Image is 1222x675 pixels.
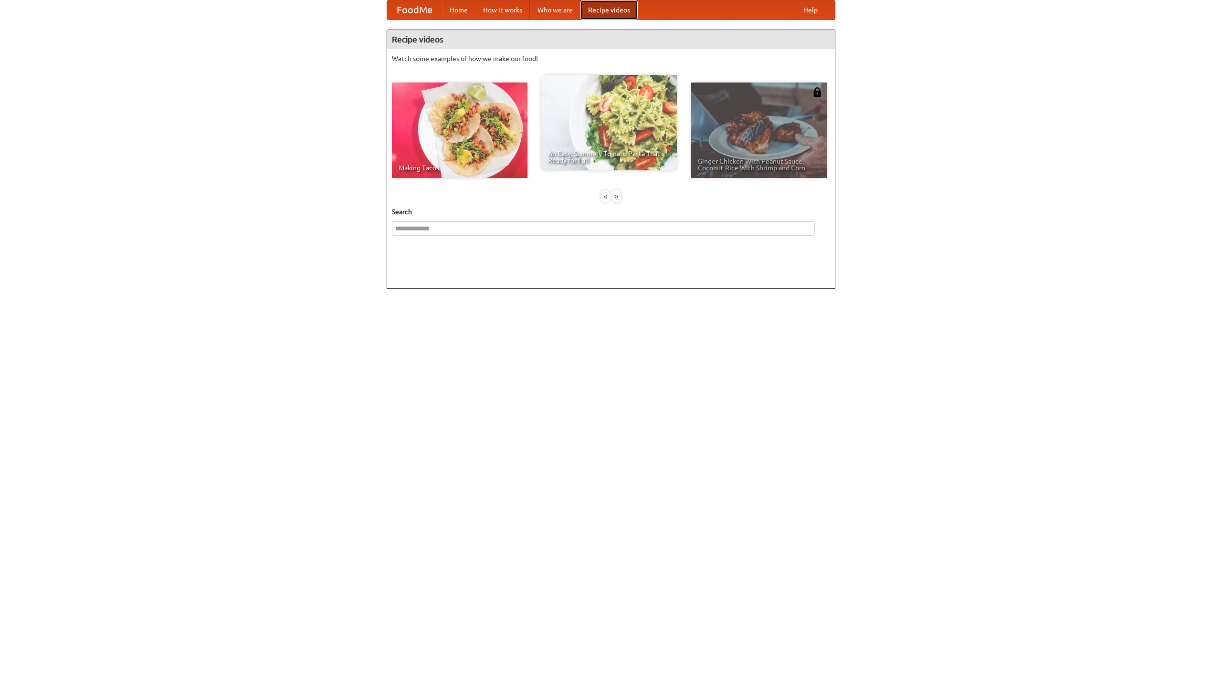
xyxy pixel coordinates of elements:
div: » [612,190,621,202]
span: Making Tacos [399,165,521,171]
a: FoodMe [387,0,442,20]
span: An Easy, Summery Tomato Pasta That's Ready for Fall [548,150,670,164]
a: Home [442,0,475,20]
h5: Search [392,207,830,217]
img: 483408.png [812,87,822,97]
a: Recipe videos [580,0,638,20]
a: Who we are [530,0,580,20]
p: Watch some examples of how we make our food! [392,54,830,63]
a: Help [796,0,825,20]
h4: Recipe videos [387,30,835,49]
a: How it works [475,0,530,20]
a: An Easy, Summery Tomato Pasta That's Ready for Fall [541,75,677,170]
div: « [601,190,610,202]
a: Making Tacos [392,83,527,178]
